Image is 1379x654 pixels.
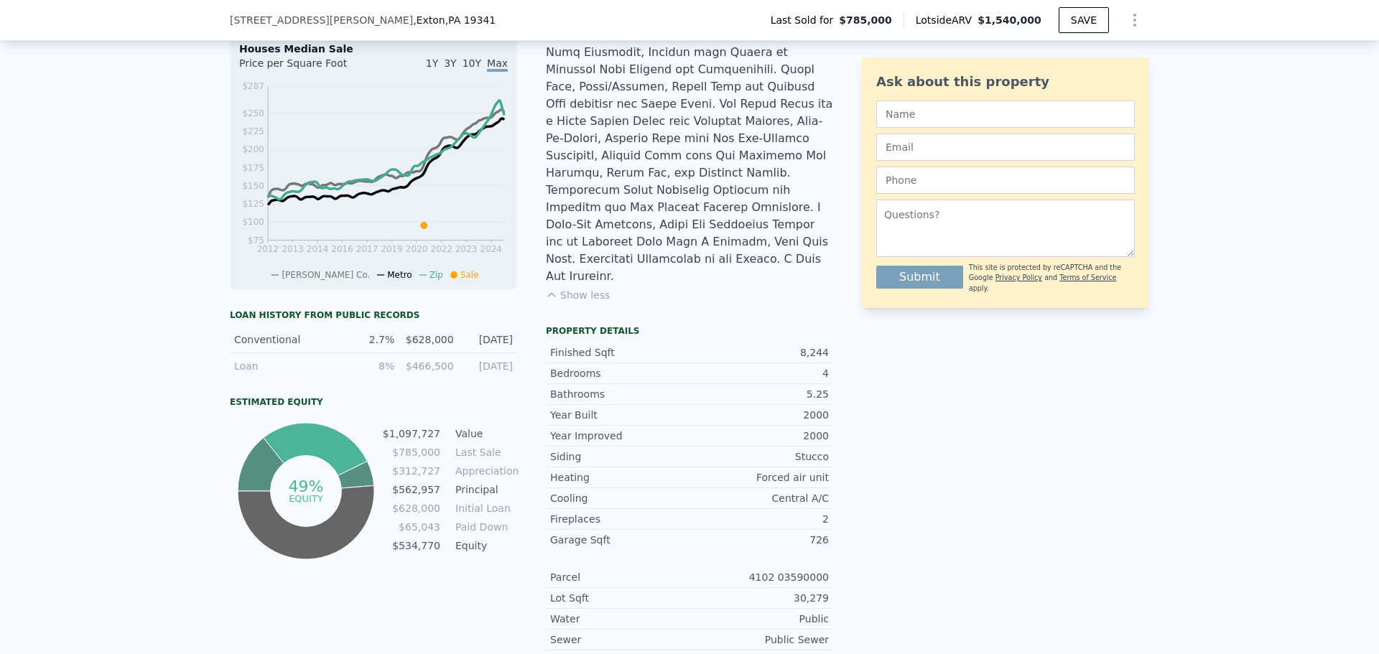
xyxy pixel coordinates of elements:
[382,538,441,553] td: $534,770
[689,570,829,584] div: 4102 03590000
[1059,274,1116,281] a: Terms of Service
[289,492,323,503] tspan: equity
[839,13,892,27] span: $785,000
[382,444,441,460] td: $785,000
[689,429,829,443] div: 2000
[969,263,1135,294] div: This site is protected by reCAPTCHA and the Google and apply.
[876,266,963,289] button: Submit
[876,167,1135,194] input: Phone
[239,56,373,79] div: Price per Square Foot
[452,519,517,535] td: Paid Down
[230,396,517,408] div: Estimated Equity
[876,134,1135,161] input: Email
[230,309,517,321] div: Loan history from public records
[550,345,689,360] div: Finished Sqft
[403,359,453,373] div: $466,500
[248,235,264,246] tspan: $75
[689,612,829,626] div: Public
[257,244,279,254] tspan: 2012
[452,482,517,497] td: Principal
[331,244,353,254] tspan: 2016
[689,512,829,526] div: 2
[995,274,1042,281] a: Privacy Policy
[344,332,394,347] div: 2.7%
[689,470,829,485] div: Forced air unit
[452,463,517,479] td: Appreciation
[546,325,833,337] div: Property details
[382,482,441,497] td: $562,957
[463,57,481,69] span: 10Y
[876,72,1135,92] div: Ask about this property
[550,387,689,401] div: Bathrooms
[689,449,829,464] div: Stucco
[550,470,689,485] div: Heating
[307,244,329,254] tspan: 2014
[550,612,689,626] div: Water
[344,359,394,373] div: 8%
[239,42,508,56] div: Houses Median Sale
[550,533,689,547] div: Garage Sqft
[242,181,264,191] tspan: $150
[403,332,453,347] div: $628,000
[282,244,304,254] tspan: 2013
[282,270,370,280] span: [PERSON_NAME] Co.
[689,408,829,422] div: 2000
[487,57,508,72] span: Max
[452,538,517,553] td: Equity
[234,332,335,347] div: Conventional
[455,244,478,254] tspan: 2023
[230,13,413,27] span: [STREET_ADDRESS][PERSON_NAME]
[978,14,1041,26] span: $1,540,000
[480,244,502,254] tspan: 2024
[452,426,517,442] td: Value
[444,57,456,69] span: 3Y
[550,570,689,584] div: Parcel
[689,387,829,401] div: 5.25
[689,632,829,647] div: Public Sewer
[430,244,452,254] tspan: 2022
[382,500,441,516] td: $628,000
[689,491,829,505] div: Central A/C
[550,491,689,505] div: Cooling
[876,101,1135,128] input: Name
[463,359,513,373] div: [DATE]
[382,519,441,535] td: $65,043
[550,449,689,464] div: Siding
[463,332,513,347] div: [DATE]
[242,199,264,209] tspan: $125
[550,366,689,380] div: Bedrooms
[356,244,379,254] tspan: 2017
[689,345,829,360] div: 8,244
[550,512,689,526] div: Fireplaces
[550,632,689,647] div: Sewer
[381,244,403,254] tspan: 2019
[382,426,441,442] td: $1,097,727
[452,444,517,460] td: Last Sale
[242,144,264,154] tspan: $200
[916,13,978,27] span: Lotside ARV
[550,408,689,422] div: Year Built
[242,81,264,91] tspan: $287
[1059,7,1109,33] button: SAVE
[550,429,689,443] div: Year Improved
[288,477,323,495] tspan: 49%
[413,13,496,27] span: , Exton
[387,270,412,280] span: Metro
[550,591,689,605] div: Lot Sqft
[242,163,264,173] tspan: $175
[689,366,829,380] div: 4
[452,500,517,516] td: Initial Loan
[382,463,441,479] td: $312,727
[430,270,443,280] span: Zip
[689,591,829,605] div: 30,279
[689,533,829,547] div: 726
[460,270,479,280] span: Sale
[242,108,264,118] tspan: $250
[771,13,840,27] span: Last Sold for
[546,288,610,302] button: Show less
[234,359,335,373] div: Loan
[406,244,428,254] tspan: 2020
[426,57,438,69] span: 1Y
[242,217,264,227] tspan: $100
[445,14,496,26] span: , PA 19341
